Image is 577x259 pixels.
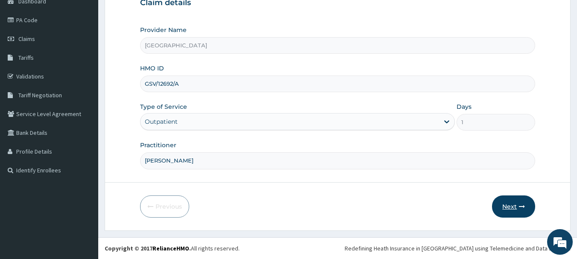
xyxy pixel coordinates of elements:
[140,76,536,92] input: Enter HMO ID
[140,64,164,73] label: HMO ID
[140,102,187,111] label: Type of Service
[145,117,178,126] div: Outpatient
[18,35,35,43] span: Claims
[18,54,34,61] span: Tariffs
[345,244,571,253] div: Redefining Heath Insurance in [GEOGRAPHIC_DATA] using Telemedicine and Data Science!
[140,26,187,34] label: Provider Name
[140,141,176,149] label: Practitioner
[152,244,189,252] a: RelianceHMO
[140,195,189,218] button: Previous
[457,102,472,111] label: Days
[18,91,62,99] span: Tariff Negotiation
[140,152,536,169] input: Enter Name
[98,237,577,259] footer: All rights reserved.
[492,195,535,218] button: Next
[105,244,191,252] strong: Copyright © 2017 .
